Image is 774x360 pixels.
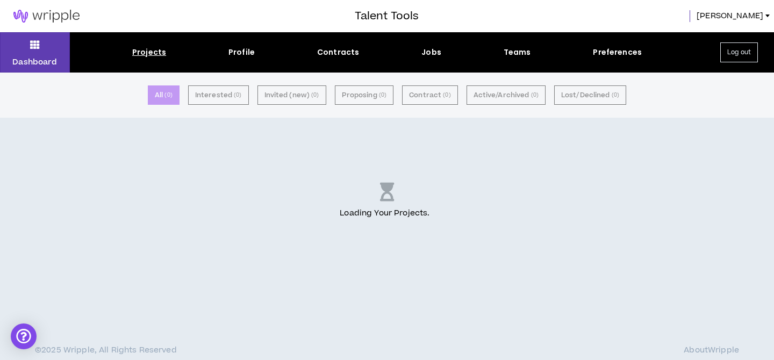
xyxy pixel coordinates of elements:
div: Open Intercom Messenger [11,323,37,349]
button: Contract (0) [402,85,457,105]
button: Active/Archived (0) [467,85,546,105]
div: Preferences [593,47,642,58]
button: Log out [720,42,758,62]
div: Contracts [317,47,359,58]
small: ( 0 ) [164,90,172,100]
div: Profile [228,47,255,58]
p: © 2025 Wripple , All Rights Reserved [35,346,177,355]
h3: Talent Tools [355,8,419,24]
p: Dashboard [12,56,57,68]
div: Teams [504,47,531,58]
a: AboutWripple [684,346,739,355]
small: ( 0 ) [311,90,319,100]
button: Lost/Declined (0) [554,85,626,105]
small: ( 0 ) [531,90,539,100]
small: ( 0 ) [234,90,241,100]
small: ( 0 ) [379,90,386,100]
div: Jobs [421,47,441,58]
button: Invited (new) (0) [257,85,326,105]
small: ( 0 ) [612,90,619,100]
span: [PERSON_NAME] [697,10,763,22]
button: Interested (0) [188,85,249,105]
p: Loading Your Projects . [340,207,434,219]
small: ( 0 ) [443,90,450,100]
button: All (0) [148,85,180,105]
button: Proposing (0) [335,85,394,105]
